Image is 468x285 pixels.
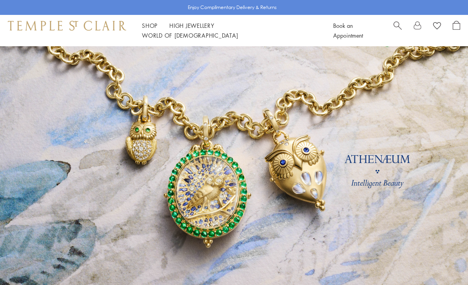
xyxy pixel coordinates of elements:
[394,21,402,40] a: Search
[142,31,238,39] a: World of [DEMOGRAPHIC_DATA]World of [DEMOGRAPHIC_DATA]
[8,21,126,30] img: Temple St. Clair
[429,248,460,277] iframe: Gorgias live chat messenger
[333,22,363,39] a: Book an Appointment
[142,21,316,40] nav: Main navigation
[433,21,441,33] a: View Wishlist
[188,4,277,11] p: Enjoy Complimentary Delivery & Returns
[142,22,158,29] a: ShopShop
[453,21,460,40] a: Open Shopping Bag
[169,22,214,29] a: High JewelleryHigh Jewellery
